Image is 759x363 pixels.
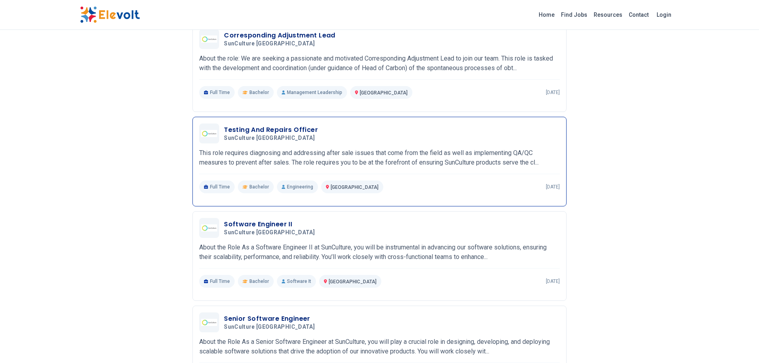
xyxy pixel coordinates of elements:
[277,181,318,193] p: Engineering
[224,314,318,324] h3: Senior Software Engineer
[590,8,626,21] a: Resources
[535,8,558,21] a: Home
[201,319,217,326] img: SunCulture Kenya
[199,275,235,288] p: Full Time
[546,184,560,190] p: [DATE]
[199,86,235,99] p: Full Time
[199,54,560,73] p: About the role: We are seeking a passionate and motivated Corresponding Adjustment Lead to join o...
[719,325,759,363] iframe: Chat Widget
[199,29,560,99] a: SunCulture KenyaCorresponding Adjustment LeadSunCulture [GEOGRAPHIC_DATA]About the role: We are s...
[249,184,269,190] span: Bachelor
[360,90,408,96] span: [GEOGRAPHIC_DATA]
[199,337,560,356] p: About the Role As a Senior Software Engineer at SunCulture, you will play a crucial role in desig...
[224,31,335,40] h3: Corresponding Adjustment Lead
[201,224,217,232] img: SunCulture Kenya
[224,229,315,236] span: SunCulture [GEOGRAPHIC_DATA]
[277,275,316,288] p: Software It
[199,124,560,193] a: SunCulture KenyaTesting And Repairs OfficerSunCulture [GEOGRAPHIC_DATA]This role requires diagnos...
[546,89,560,96] p: [DATE]
[558,8,590,21] a: Find Jobs
[199,243,560,262] p: About the Role As a Software Engineer II at SunCulture, you will be instrumental in advancing our...
[224,125,318,135] h3: Testing And Repairs Officer
[201,130,217,137] img: SunCulture Kenya
[329,279,377,285] span: [GEOGRAPHIC_DATA]
[199,218,560,288] a: SunCulture KenyaSoftware Engineer IISunCulture [GEOGRAPHIC_DATA]About the Role As a Software Engi...
[652,7,676,23] a: Login
[201,35,217,43] img: SunCulture Kenya
[249,278,269,285] span: Bachelor
[546,278,560,285] p: [DATE]
[199,148,560,167] p: This role requires diagnosing and addressing after sale issues that come from the field as well a...
[224,220,318,229] h3: Software Engineer II
[626,8,652,21] a: Contact
[224,40,315,47] span: SunCulture [GEOGRAPHIC_DATA]
[224,324,315,331] span: SunCulture [GEOGRAPHIC_DATA]
[80,6,140,23] img: Elevolt
[277,86,347,99] p: Management Leadership
[249,89,269,96] span: Bachelor
[331,184,379,190] span: [GEOGRAPHIC_DATA]
[224,135,315,142] span: SunCulture [GEOGRAPHIC_DATA]
[199,181,235,193] p: Full Time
